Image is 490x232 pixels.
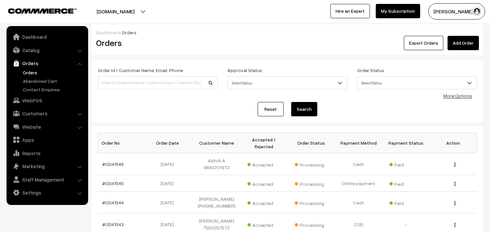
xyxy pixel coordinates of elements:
th: Customer Name [193,133,240,153]
button: Export Orders [404,36,443,50]
td: Online payment [335,175,382,192]
a: Abandoned Cart [21,78,86,84]
a: #OD41543 [102,222,124,227]
td: [DATE] [146,153,193,175]
span: Processing [295,220,327,228]
th: Order Status [288,133,335,153]
a: #OD41546 [102,161,124,167]
button: Search [291,102,317,116]
label: Order Id / Customer Name, Email, Phone [98,67,183,74]
a: Dashboard [8,31,86,43]
th: Order Date [146,133,193,153]
span: Select Status [228,76,347,89]
span: Accepted [247,220,280,228]
th: Action [430,133,477,153]
span: Paid [389,198,422,207]
a: Orders [21,69,86,76]
h2: Orders [96,38,217,48]
label: Approval Status [228,67,262,74]
td: [DATE] [146,175,193,192]
a: Marketing [8,160,86,172]
span: Paid [389,160,422,168]
a: #OD41545 [102,181,124,186]
a: Website [8,121,86,133]
a: Settings [8,187,86,198]
a: COMMMERCE [8,7,65,14]
th: Accepted / Rejected [240,133,288,153]
th: Order No [98,133,146,153]
span: Processing [295,198,327,207]
td: Cash [335,153,382,175]
span: Orders [122,30,136,35]
button: [PERSON_NAME] s… [428,3,485,20]
td: [DATE] [146,192,193,213]
img: Menu [454,163,455,167]
a: Reset [258,102,284,116]
a: Staff Management [8,174,86,185]
span: Select Status [357,77,477,89]
td: [PERSON_NAME] [PHONE_NUMBER] [193,192,240,213]
a: Apps [8,134,86,146]
a: #OD41544 [102,200,124,205]
button: [DOMAIN_NAME] [74,3,157,20]
a: Contact Enquires [21,86,86,93]
img: Menu [454,223,455,227]
span: Processing [295,160,327,168]
a: Add Order [448,36,479,50]
a: WebPOS [8,94,86,106]
a: My Subscription [376,4,420,18]
span: Select Status [228,77,347,89]
img: Menu [454,182,455,186]
a: Customers [8,108,86,119]
a: Dashboard [96,30,120,35]
td: Cash [335,192,382,213]
span: Accepted [247,179,280,187]
a: More Options [443,93,472,98]
span: Paid [389,179,422,187]
span: Accepted [247,160,280,168]
label: Order Status [357,67,384,74]
img: Menu [454,201,455,205]
td: Ashok A 9840201973 [193,153,240,175]
a: Reports [8,147,86,159]
div: / [96,29,479,36]
span: Accepted [247,198,280,207]
a: Orders [8,57,86,69]
img: COMMMERCE [8,8,77,13]
a: Catalog [8,44,86,56]
img: user [472,7,482,16]
th: Payment Status [382,133,430,153]
input: Order Id / Customer Name / Customer Email / Customer Phone [98,76,218,89]
th: Payment Method [335,133,382,153]
span: Select Status [357,76,477,89]
span: Processing [295,179,327,187]
a: Hire an Expert [330,4,370,18]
